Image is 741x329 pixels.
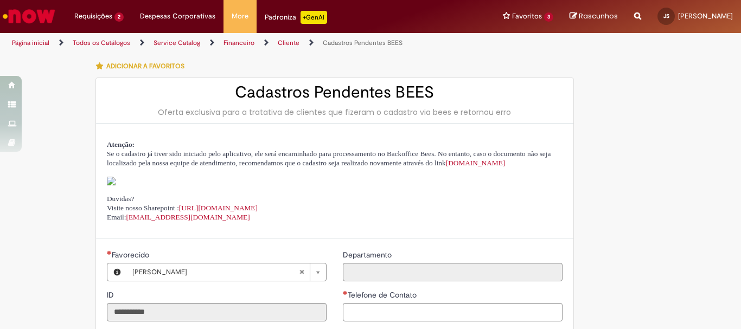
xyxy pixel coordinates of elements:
[179,204,258,212] a: [URL][DOMAIN_NAME]
[512,11,542,22] span: Favoritos
[114,12,124,22] span: 2
[323,38,403,47] a: Cadastros Pendentes BEES
[107,290,116,300] span: Somente leitura - ID
[293,263,310,281] abbr: Limpar campo Favorecido
[107,177,116,185] img: sys_attachment.do
[223,38,254,47] a: Financeiro
[343,291,348,295] span: Necessários
[348,290,419,300] span: Telefone de Contato
[12,38,49,47] a: Página inicial
[579,11,618,21] span: Rascunhos
[140,11,215,22] span: Despesas Corporativas
[663,12,669,20] span: JS
[678,11,733,21] span: [PERSON_NAME]
[132,263,299,281] span: [PERSON_NAME]
[107,250,112,255] span: Obrigatório Preenchido
[265,11,327,24] div: Padroniza
[544,12,553,22] span: 3
[154,38,200,47] a: Service Catalog
[107,107,563,118] div: Oferta exclusiva para a tratativa de clientes que fizeram o cadastro via bees e retornou erro
[446,159,506,167] a: [DOMAIN_NAME]
[232,11,248,22] span: More
[343,263,563,281] input: Departamento
[301,11,327,24] p: +GenAi
[107,303,327,321] input: ID
[107,289,116,300] label: Somente leitura - ID
[107,83,563,101] h2: Cadastros Pendentes BEES
[343,249,394,260] label: Somente leitura - Departamento
[74,11,112,22] span: Requisições
[107,213,250,221] span: Email:
[570,11,618,22] a: Rascunhos
[278,38,299,47] a: Cliente
[126,213,250,221] a: [EMAIL_ADDRESS][DOMAIN_NAME]
[343,303,563,321] input: Telefone de Contato
[8,33,486,53] ul: Trilhas de página
[106,62,184,70] span: Adicionar a Favoritos
[107,263,127,281] button: Favorecido, Visualizar este registro Jéssica Silva
[112,250,151,260] span: Necessários - Favorecido
[127,263,326,281] a: [PERSON_NAME]Limpar campo Favorecido
[95,55,190,78] button: Adicionar a Favoritos
[107,140,135,149] span: Atenção:
[107,195,258,212] span: Duvidas? Visite nosso Sharepoint :
[73,38,130,47] a: Todos os Catálogos
[107,150,551,167] span: Se o cadastro já tiver sido iniciado pelo aplicativo, ele será encaminhado para processamento no ...
[1,5,57,27] img: ServiceNow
